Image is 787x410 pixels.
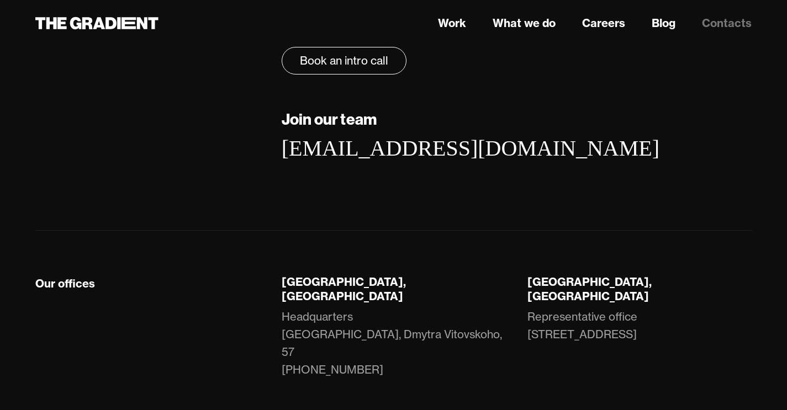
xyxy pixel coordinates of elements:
[282,326,506,361] a: [GEOGRAPHIC_DATA], Dmytra Vitovskoho, 57
[282,361,383,379] a: [PHONE_NUMBER]
[282,109,377,129] strong: Join our team
[527,275,652,303] strong: [GEOGRAPHIC_DATA], [GEOGRAPHIC_DATA]
[438,15,466,31] a: Work
[527,326,752,343] a: [STREET_ADDRESS]
[35,276,95,291] div: Our offices
[493,15,556,31] a: What we do
[702,15,752,31] a: Contacts
[282,47,406,74] a: Book an intro call
[282,308,353,326] div: Headquarters
[527,308,637,326] div: Representative office
[652,15,675,31] a: Blog
[582,15,625,31] a: Careers
[282,136,659,161] a: [EMAIL_ADDRESS][DOMAIN_NAME]
[282,275,506,303] div: [GEOGRAPHIC_DATA], [GEOGRAPHIC_DATA]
